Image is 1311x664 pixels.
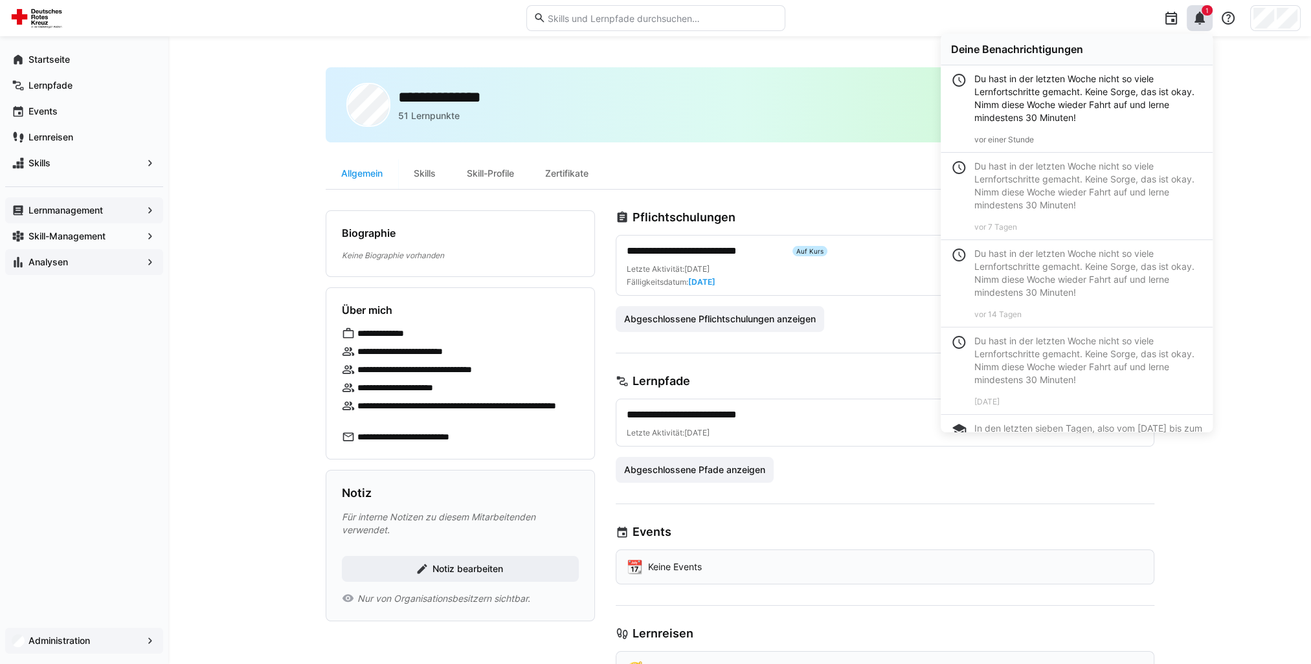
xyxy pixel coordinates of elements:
[688,277,715,287] span: [DATE]
[342,511,579,537] p: Für interne Notizen zu diesem Mitarbeitenden verwendet.
[974,422,1202,461] div: In den letzten sieben Tagen, also vom [DATE] bis zum [DATE], hast du 27 LP gesammelt und 3 Materi...
[633,210,735,225] h3: Pflichtschulungen
[342,227,396,239] h4: Biographie
[792,246,827,256] div: Auf Kurs
[974,309,1022,319] span: vor 14 Tagen
[951,43,1202,56] div: Deine Benachrichtigungen
[684,264,710,274] span: [DATE]
[974,335,1202,386] div: Du hast in der letzten Woche nicht so viele Lernfortschritte gemacht. Keine Sorge, das ist okay. ...
[974,247,1202,299] div: Du hast in der letzten Woche nicht so viele Lernfortschritte gemacht. Keine Sorge, das ist okay. ...
[627,428,1042,438] div: Letzte Aktivität:
[622,463,767,476] span: Abgeschlossene Pfade anzeigen
[627,277,715,287] div: Fälligkeitsdatum:
[684,428,710,437] span: [DATE]
[546,12,778,24] input: Skills und Lernpfade durchsuchen…
[974,160,1202,212] div: Du hast in der letzten Woche nicht so viele Lernfortschritte gemacht. Keine Sorge, das ist okay. ...
[616,306,824,332] button: Abgeschlossene Pflichtschulungen anzeigen
[398,158,451,189] div: Skills
[530,158,604,189] div: Zertifikate
[431,562,505,575] span: Notiz bearbeiten
[633,374,690,388] h3: Lernpfade
[627,264,710,274] div: Letzte Aktivität:
[326,158,398,189] div: Allgemein
[616,457,774,483] button: Abgeschlossene Pfade anzeigen
[357,592,530,605] span: Nur von Organisationsbesitzern sichtbar.
[342,486,372,500] h3: Notiz
[974,397,1000,406] span: [DATE]
[633,626,693,641] h3: Lernreisen
[627,560,643,573] div: 📆
[974,135,1034,144] span: vor einer Stunde
[974,222,1017,232] span: vor 7 Tagen
[451,158,530,189] div: Skill-Profile
[648,560,702,573] p: Keine Events
[974,72,1202,124] div: Du hast in der letzten Woche nicht so viele Lernfortschritte gemacht. Keine Sorge, das ist okay. ...
[1205,6,1209,14] span: 1
[398,109,460,122] p: 51 Lernpunkte
[342,556,579,582] button: Notiz bearbeiten
[633,525,671,539] h3: Events
[342,250,579,261] p: Keine Biographie vorhanden
[622,313,818,326] span: Abgeschlossene Pflichtschulungen anzeigen
[342,304,392,316] h4: Über mich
